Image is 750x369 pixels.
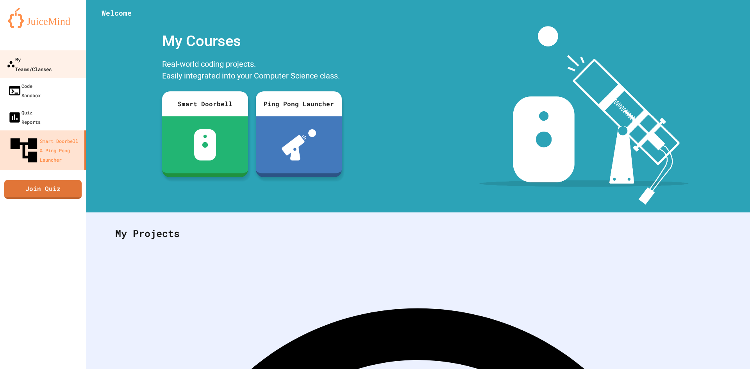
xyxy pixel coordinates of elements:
[8,134,81,166] div: Smart Doorbell & Ping Pong Launcher
[8,8,78,28] img: logo-orange.svg
[158,56,346,86] div: Real-world coding projects. Easily integrated into your Computer Science class.
[8,108,41,127] div: Quiz Reports
[4,180,82,199] a: Join Quiz
[107,218,729,249] div: My Projects
[7,54,52,73] div: My Teams/Classes
[158,26,346,56] div: My Courses
[194,129,216,160] img: sdb-white.svg
[479,26,689,205] img: banner-image-my-projects.png
[256,91,342,116] div: Ping Pong Launcher
[8,81,41,100] div: Code Sandbox
[282,129,316,160] img: ppl-with-ball.png
[162,91,248,116] div: Smart Doorbell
